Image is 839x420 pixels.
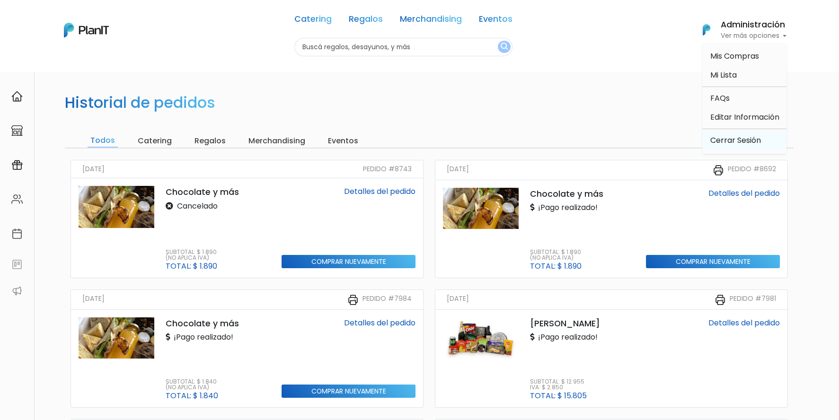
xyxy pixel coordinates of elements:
a: FAQs [702,89,786,108]
img: campaigns-02234683943229c281be62815700db0a1741e53638e28bf9629b52c665b00959.svg [11,159,23,171]
img: feedback-78b5a0c8f98aac82b08bfc38622c3050aee476f2c9584af64705fc4e61158814.svg [11,259,23,270]
img: calendar-87d922413cdce8b2cf7b7f5f62616a5cf9e4887200fb71536465627b3292af00.svg [11,228,23,239]
p: IVA: $ 2.850 [530,385,587,390]
a: Merchandising [400,15,462,26]
p: Subtotal: $ 12.955 [530,379,587,385]
a: Detalles del pedido [344,186,415,197]
p: Subtotal: $ 1.840 [166,379,218,385]
p: Subtotal: $ 1.890 [166,249,217,255]
input: Merchandising [246,134,308,148]
a: Detalles del pedido [708,188,780,199]
input: Catering [135,134,175,148]
input: Buscá regalos, desayunos, y más [294,38,512,56]
h2: Historial de pedidos [65,94,215,112]
p: Total: $ 1.890 [166,262,217,270]
p: Chocolate y más [166,317,270,330]
small: [DATE] [447,294,469,306]
h6: Administración [721,21,787,29]
input: Regalos [192,134,229,148]
p: ¡Pago realizado! [530,202,598,213]
p: Chocolate y más [166,186,270,198]
small: [DATE] [82,164,105,174]
p: ¡Pago realizado! [530,332,598,343]
p: Total: $ 1.890 [530,262,582,270]
img: printer-31133f7acbd7ec30ea1ab4a3b6864c9b5ed483bd8d1a339becc4798053a55bbc.svg [713,165,724,176]
input: Comprar nuevamente [282,385,415,398]
div: ¿Necesitás ayuda? [49,9,136,27]
p: Cancelado [166,201,218,212]
a: Cerrar Sesión [702,131,786,150]
span: Mi Lista [710,70,736,80]
input: Todos [88,134,118,148]
img: home-e721727adea9d79c4d83392d1f703f7f8bce08238fde08b1acbfd93340b81755.svg [11,91,23,102]
p: Subtotal: $ 1.890 [530,249,582,255]
img: search_button-432b6d5273f82d61273b3651a40e1bd1b912527efae98b1b7a1b2c0702e16a8d.svg [501,43,508,52]
small: Pedido #8692 [728,164,776,176]
a: Catering [294,15,332,26]
img: marketplace-4ceaa7011d94191e9ded77b95e3339b90024bf715f7c57f8cf31f2d8c509eaba.svg [11,125,23,136]
p: [PERSON_NAME] [530,317,635,330]
button: PlanIt Logo Administración Ver más opciones [690,17,787,42]
small: Pedido #8743 [363,164,412,174]
p: ¡Pago realizado! [166,332,233,343]
a: Detalles del pedido [344,317,415,328]
img: thumb_WhatsApp_Image_2023-02-07_at_11.36.29_PM__1_.jpeg [79,317,154,359]
a: Detalles del pedido [708,317,780,328]
a: Mi Lista [702,66,786,85]
small: Pedido #7984 [362,294,412,306]
img: PlanIt Logo [64,23,109,37]
img: thumb_WhatsApp_Image_2023-02-07_at_11.36.29_PM__1_.jpeg [443,188,519,229]
input: Eventos [325,134,361,148]
small: Pedido #7981 [730,294,776,306]
img: thumb_WhatsApp_Image_2023-02-07_at_11.36.29_PM__1_.jpeg [79,186,154,228]
a: Mis Compras [702,47,786,66]
img: partners-52edf745621dab592f3b2c58e3bca9d71375a7ef29c3b500c9f145b62cc070d4.svg [11,285,23,297]
img: printer-31133f7acbd7ec30ea1ab4a3b6864c9b5ed483bd8d1a339becc4798053a55bbc.svg [715,294,726,306]
img: thumb_2000___2000-Photoroom__8_.jpg [443,317,519,359]
p: Total: $ 15.805 [530,392,587,400]
small: [DATE] [82,294,105,306]
a: Regalos [349,15,383,26]
p: (No aplica IVA) [166,255,217,261]
input: Comprar nuevamente [282,255,415,269]
a: Eventos [479,15,512,26]
p: Chocolate y más [530,188,635,200]
p: Ver más opciones [721,33,787,39]
p: Total: $ 1.840 [166,392,218,400]
a: Editar Información [702,108,786,127]
img: printer-31133f7acbd7ec30ea1ab4a3b6864c9b5ed483bd8d1a339becc4798053a55bbc.svg [347,294,359,306]
input: Comprar nuevamente [646,255,780,269]
p: (No aplica IVA) [166,385,218,390]
span: Mis Compras [710,51,759,61]
img: people-662611757002400ad9ed0e3c099ab2801c6687ba6c219adb57efc949bc21e19d.svg [11,193,23,205]
p: (No aplica IVA) [530,255,582,261]
small: [DATE] [447,164,469,176]
img: PlanIt Logo [696,19,717,40]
